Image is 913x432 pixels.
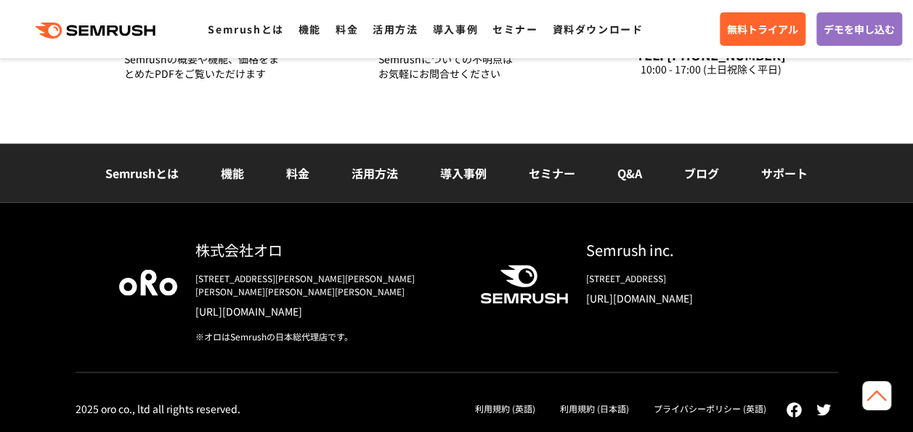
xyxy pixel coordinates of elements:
[727,21,798,37] span: 無料トライアル
[336,22,358,36] a: 料金
[208,22,283,36] a: Semrushとは
[352,164,398,181] a: 活用方法
[195,329,457,343] div: ※オロはSemrushの日本総代理店です。
[560,401,629,414] a: 利用規約 (日本語)
[529,164,575,181] a: セミナー
[617,164,642,181] a: Q&A
[492,22,537,36] a: セミナー
[286,164,309,181] a: 料金
[299,22,321,36] a: 機能
[195,271,457,297] div: [STREET_ADDRESS][PERSON_NAME][PERSON_NAME][PERSON_NAME][PERSON_NAME][PERSON_NAME]
[119,269,177,295] img: oro company
[475,401,535,414] a: 利用規約 (英語)
[824,21,895,37] span: デモを申し込む
[105,164,179,181] a: Semrushとは
[633,63,790,76] div: 10:00 - 17:00 (土日祝除く平日)
[221,164,244,181] a: 機能
[816,12,902,46] a: デモを申し込む
[586,239,795,260] div: Semrush inc.
[654,401,766,414] a: プライバシーポリシー (英語)
[373,22,418,36] a: 活用方法
[720,12,806,46] a: 無料トライアル
[816,404,831,415] img: twitter
[684,164,719,181] a: ブログ
[761,164,808,181] a: サポート
[433,22,478,36] a: 導入事例
[586,271,795,284] div: [STREET_ADDRESS]
[195,303,457,318] a: [URL][DOMAIN_NAME]
[786,401,802,417] img: facebook
[76,401,240,415] div: 2025 oro co., ltd all rights reserved.
[124,52,281,80] div: Semrushの概要や機能、価格をまとめたPDFをご覧いただけます
[195,239,457,260] div: 株式会社オロ
[440,164,487,181] a: 導入事例
[552,22,643,36] a: 資料ダウンロード
[586,290,795,305] a: [URL][DOMAIN_NAME]
[378,52,535,80] div: Semrushについての不明点は お気軽にお問合せください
